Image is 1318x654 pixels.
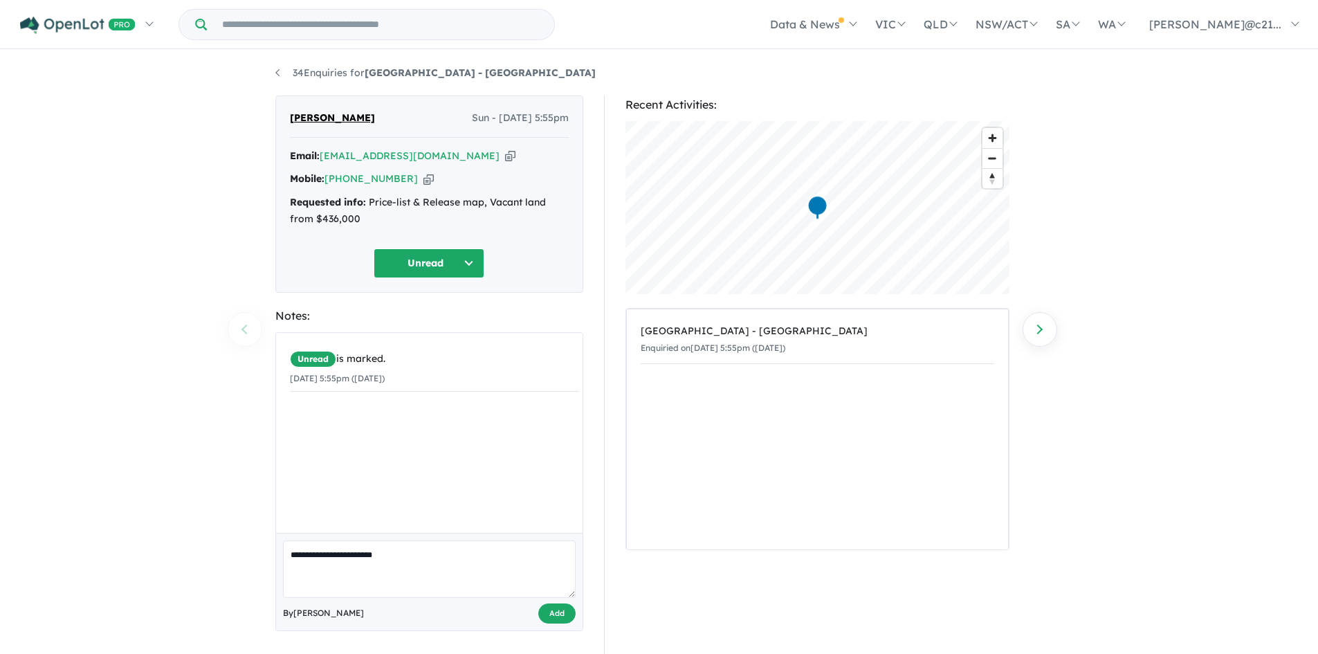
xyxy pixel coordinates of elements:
[982,149,1003,168] span: Zoom out
[210,10,551,39] input: Try estate name, suburb, builder or developer
[290,110,375,127] span: [PERSON_NAME]
[982,169,1003,188] span: Reset bearing to north
[374,248,484,278] button: Unread
[641,323,994,340] div: [GEOGRAPHIC_DATA] - [GEOGRAPHIC_DATA]
[283,606,364,620] span: By [PERSON_NAME]
[290,194,569,228] div: Price-list & Release map, Vacant land from $436,000
[982,168,1003,188] button: Reset bearing to north
[505,149,515,163] button: Copy
[625,121,1009,294] canvas: Map
[20,17,136,34] img: Openlot PRO Logo White
[625,96,1009,114] div: Recent Activities:
[982,128,1003,148] button: Zoom in
[807,195,827,221] div: Map marker
[290,149,320,162] strong: Email:
[423,172,434,186] button: Copy
[365,66,596,79] strong: [GEOGRAPHIC_DATA] - [GEOGRAPHIC_DATA]
[320,149,500,162] a: [EMAIL_ADDRESS][DOMAIN_NAME]
[275,66,596,79] a: 34Enquiries for[GEOGRAPHIC_DATA] - [GEOGRAPHIC_DATA]
[290,196,366,208] strong: Requested info:
[290,172,324,185] strong: Mobile:
[290,351,579,367] div: is marked.
[641,343,785,353] small: Enquiried on [DATE] 5:55pm ([DATE])
[290,373,385,383] small: [DATE] 5:55pm ([DATE])
[472,110,569,127] span: Sun - [DATE] 5:55pm
[641,316,994,364] a: [GEOGRAPHIC_DATA] - [GEOGRAPHIC_DATA]Enquiried on[DATE] 5:55pm ([DATE])
[275,307,583,325] div: Notes:
[324,172,418,185] a: [PHONE_NUMBER]
[1149,17,1281,31] span: [PERSON_NAME]@c21...
[275,65,1043,82] nav: breadcrumb
[290,351,336,367] span: Unread
[538,603,576,624] button: Add
[982,148,1003,168] button: Zoom out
